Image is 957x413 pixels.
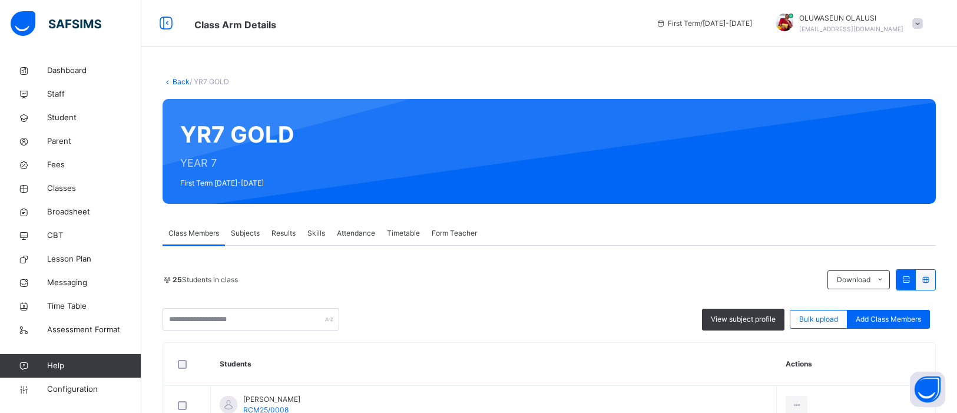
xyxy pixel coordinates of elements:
span: Messaging [47,277,141,289]
span: Add Class Members [856,314,921,325]
span: session/term information [656,18,752,29]
span: Class Arm Details [194,19,276,31]
a: Back [173,77,190,86]
span: Class Members [168,228,219,239]
b: 25 [173,275,182,284]
span: Skills [307,228,325,239]
span: Timetable [387,228,420,239]
span: Student [47,112,141,124]
span: Form Teacher [432,228,477,239]
span: CBT [47,230,141,242]
th: Students [211,343,777,386]
span: Fees [47,159,141,171]
button: Open asap [910,372,945,407]
span: / YR7 GOLD [190,77,229,86]
span: [EMAIL_ADDRESS][DOMAIN_NAME] [799,25,903,32]
span: Broadsheet [47,206,141,218]
span: Lesson Plan [47,253,141,265]
span: Assessment Format [47,324,141,336]
span: Results [271,228,296,239]
span: View subject profile [711,314,776,325]
th: Actions [777,343,935,386]
span: Bulk upload [799,314,838,325]
span: Attendance [337,228,375,239]
span: Dashboard [47,65,141,77]
span: Time Table [47,300,141,312]
span: Parent [47,136,141,147]
span: Subjects [231,228,260,239]
span: Students in class [173,275,238,285]
span: Classes [47,183,141,194]
span: OLUWASEUN OLALUSI [799,13,903,24]
span: Download [837,275,870,285]
span: [PERSON_NAME] [243,394,300,405]
span: Help [47,360,141,372]
span: Configuration [47,384,141,395]
img: safsims [11,11,101,36]
div: OLUWASEUNOLALUSI [764,13,929,34]
span: Staff [47,88,141,100]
